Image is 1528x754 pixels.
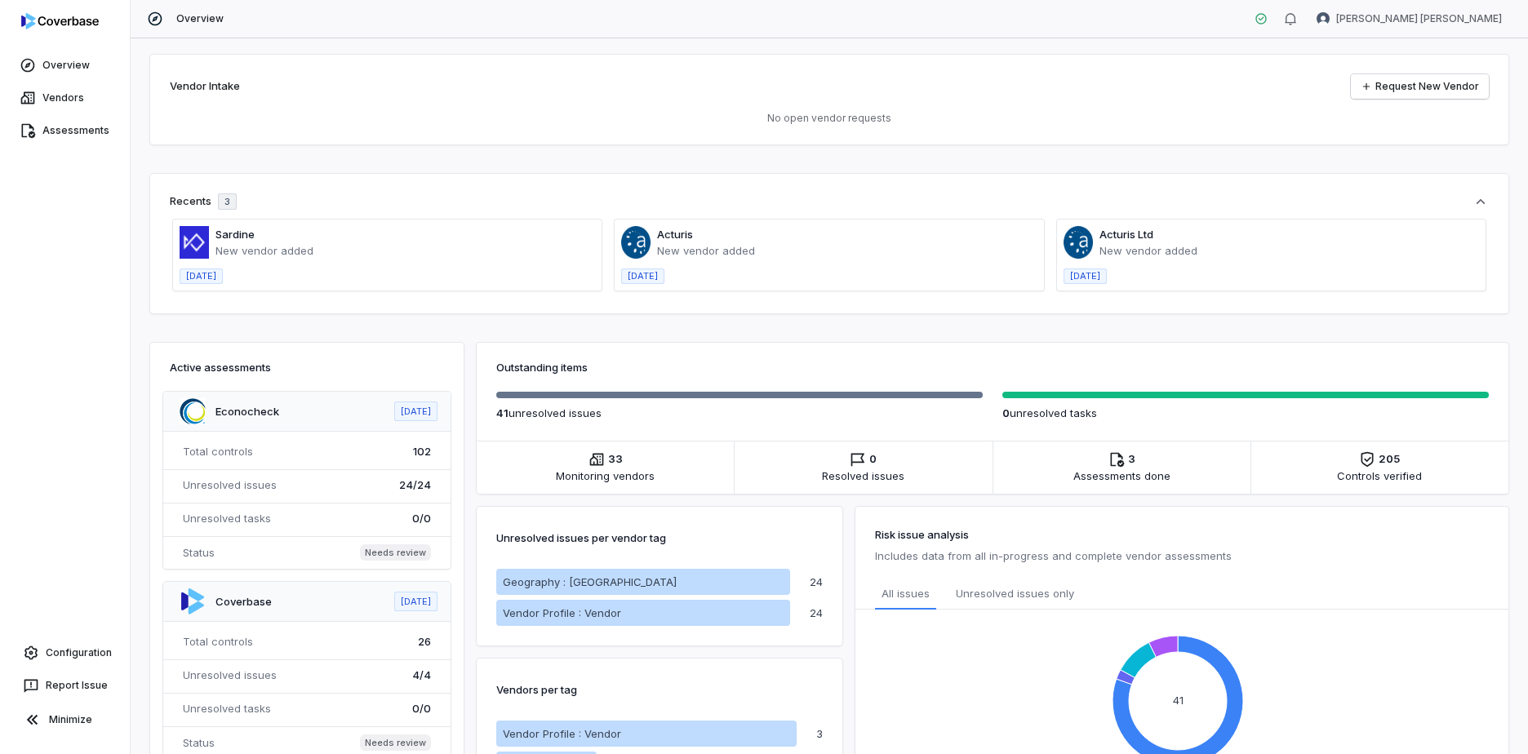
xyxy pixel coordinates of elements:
[882,585,930,601] span: All issues
[1337,468,1422,484] span: Controls verified
[496,406,509,419] span: 41
[875,546,1489,565] p: Includes data from all in-progress and complete vendor assessments
[3,83,127,113] a: Vendors
[1379,451,1400,468] span: 205
[869,451,877,468] span: 0
[657,228,693,241] a: Acturis
[810,608,823,619] p: 24
[608,451,623,468] span: 33
[7,638,123,668] a: Configuration
[170,359,444,375] h3: Active assessments
[1173,694,1184,707] text: 41
[170,193,237,210] div: Recents
[1073,468,1170,484] span: Assessments done
[7,671,123,700] button: Report Issue
[3,116,127,145] a: Assessments
[1307,7,1512,31] button: Reinan Gabriel Souza avatar[PERSON_NAME] [PERSON_NAME]
[875,526,1489,543] h3: Risk issue analysis
[1002,406,1010,419] span: 0
[503,605,621,621] p: Vendor Profile : Vendor
[170,78,240,95] h2: Vendor Intake
[822,468,904,484] span: Resolved issues
[224,196,230,208] span: 3
[503,574,677,590] p: Geography : [GEOGRAPHIC_DATA]
[7,703,123,736] button: Minimize
[556,468,655,484] span: Monitoring vendors
[496,359,1489,375] h3: Outstanding items
[1317,12,1330,25] img: Reinan Gabriel Souza avatar
[215,405,279,418] a: Econocheck
[170,193,1489,210] button: Recents3
[1351,74,1489,99] a: Request New Vendor
[1002,405,1489,421] p: unresolved task s
[816,729,823,739] p: 3
[176,12,224,25] span: Overview
[496,526,666,549] p: Unresolved issues per vendor tag
[503,725,621,742] p: Vendor Profile : Vendor
[170,112,1489,125] p: No open vendor requests
[1128,451,1135,468] span: 3
[496,405,983,421] p: unresolved issue s
[215,228,255,241] a: Sardine
[215,595,272,608] a: Coverbase
[21,13,99,29] img: logo-D7KZi-bG.svg
[1099,228,1153,241] a: Acturis Ltd
[1336,12,1502,25] span: [PERSON_NAME] [PERSON_NAME]
[810,577,823,588] p: 24
[496,678,577,701] p: Vendors per tag
[3,51,127,80] a: Overview
[956,585,1074,603] span: Unresolved issues only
